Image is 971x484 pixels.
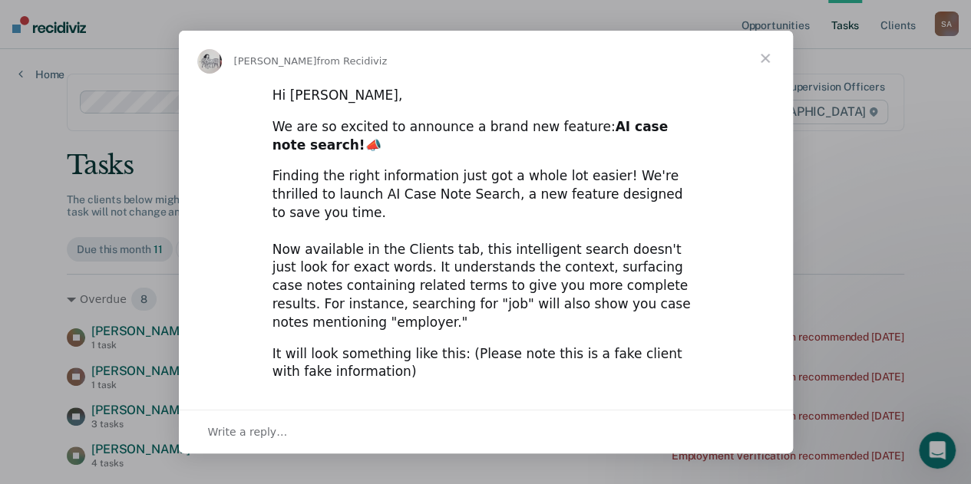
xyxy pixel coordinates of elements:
b: AI case note search! [272,119,668,153]
span: [PERSON_NAME] [234,55,317,67]
div: Hi [PERSON_NAME], [272,87,699,105]
div: Finding the right information just got a whole lot easier! We're thrilled to launch AI Case Note ... [272,167,699,331]
img: Profile image for Kim [197,49,222,74]
span: Write a reply… [208,422,288,442]
span: Close [738,31,793,86]
span: from Recidiviz [317,55,388,67]
div: We are so excited to announce a brand new feature: 📣 [272,118,699,155]
div: It will look something like this: (Please note this is a fake client with fake information) [272,345,699,382]
div: Open conversation and reply [179,410,793,453]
